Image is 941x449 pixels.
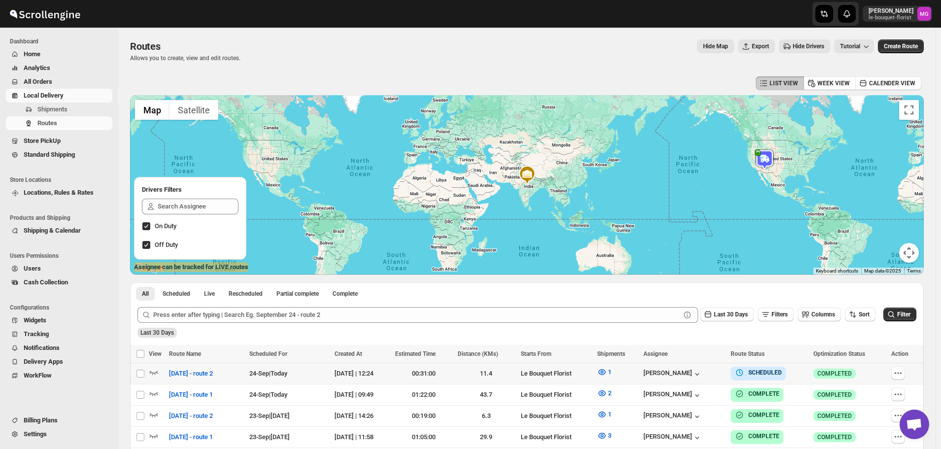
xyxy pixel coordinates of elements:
span: Map data ©2025 [864,268,901,274]
button: Hide Drivers [779,39,830,53]
button: Routes [6,116,112,130]
button: All routes [136,287,155,301]
div: [DATE] | 11:58 [335,432,389,442]
span: Create Route [884,42,918,50]
div: 01:22:00 [395,390,452,400]
span: Notifications [24,344,60,351]
button: Map camera controls [899,243,919,263]
button: COMPLETE [735,410,779,420]
button: [DATE] - route 1 [163,429,219,445]
span: WorkFlow [24,372,52,379]
div: [DATE] | 12:24 [335,369,389,379]
span: Action [891,350,908,357]
span: Tracking [24,330,49,338]
button: Cash Collection [6,276,112,289]
span: Users Permissions [10,252,113,260]
button: 1 [591,364,617,380]
input: Search Assignee [158,199,238,214]
button: Home [6,47,112,61]
img: Google [133,262,165,275]
span: Routes [37,119,57,127]
button: Notifications [6,341,112,355]
button: Locations, Rules & Rates [6,186,112,200]
span: On Duty [155,222,176,230]
span: Melody Gluth [917,7,931,21]
span: Live [204,290,215,298]
span: COMPLETED [817,391,852,399]
button: 2 [591,385,617,401]
span: Scheduled For [249,350,287,357]
span: Starts From [521,350,551,357]
div: Le Bouquet Florist [521,369,592,379]
button: LIST VIEW [756,76,804,90]
span: Filters [772,311,788,318]
button: Show satellite imagery [169,100,218,120]
span: Users [24,265,41,272]
button: Columns [798,308,841,321]
b: SCHEDULED [748,369,782,376]
b: COMPLETE [748,412,779,418]
div: 00:19:00 [395,411,452,421]
button: Tutorial [834,39,874,53]
p: [PERSON_NAME] [869,7,913,15]
span: All Orders [24,78,52,85]
span: CALENDER VIEW [869,79,915,87]
button: [DATE] - route 1 [163,387,219,403]
button: Keyboard shortcuts [816,268,858,275]
a: Terms (opens in new tab) [907,268,921,274]
button: Sort [845,308,875,321]
button: [DATE] - route 2 [163,408,219,424]
p: Allows you to create, view and edit routes. [130,54,240,62]
button: [PERSON_NAME] [643,390,702,400]
button: COMPLETE [735,389,779,399]
p: le-bouquet-florist [869,15,913,21]
span: 1 [608,368,611,376]
button: Create Route [878,39,924,53]
span: Routes [130,40,161,52]
span: Off Duty [155,241,178,248]
span: Filter [897,311,910,318]
button: 3 [591,428,617,444]
button: COMPLETE [735,431,779,441]
span: Hide Drivers [793,42,824,50]
span: Configurations [10,304,113,311]
button: User menu [863,6,932,22]
span: COMPLETED [817,412,852,420]
span: Tutorial [840,43,860,50]
div: [DATE] | 09:49 [335,390,389,400]
label: Assignee can be tracked for LIVE routes [134,262,248,272]
span: [DATE] - route 1 [169,390,213,400]
span: Scheduled [163,290,190,298]
button: [PERSON_NAME] [643,369,702,379]
button: Analytics [6,61,112,75]
a: Open this area in Google Maps (opens a new window) [133,262,165,275]
button: Billing Plans [6,414,112,427]
span: LIST VIEW [770,79,798,87]
button: [PERSON_NAME] [643,433,702,443]
span: Last 30 Days [714,311,748,318]
b: COMPLETE [748,390,779,397]
button: Users [6,262,112,276]
img: ScrollEngine [8,1,82,26]
input: Press enter after typing | Search Eg. September 24 - route 2 [153,307,680,323]
div: [DATE] | 14:26 [335,411,389,421]
span: COMPLETED [817,370,852,378]
span: COMPLETED [817,433,852,441]
span: Created At [335,350,362,357]
div: 6.3 [458,411,514,421]
span: [DATE] - route 2 [169,411,213,421]
span: Assignee [643,350,668,357]
span: Estimated Time [395,350,436,357]
button: Shipments [6,103,112,116]
span: Route Name [169,350,201,357]
div: 43.7 [458,390,514,400]
span: 3 [608,432,611,439]
button: WorkFlow [6,369,112,382]
div: 29.9 [458,432,514,442]
span: WEEK VIEW [817,79,850,87]
button: [PERSON_NAME] [643,412,702,421]
button: Filter [883,308,916,321]
span: Route Status [731,350,765,357]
